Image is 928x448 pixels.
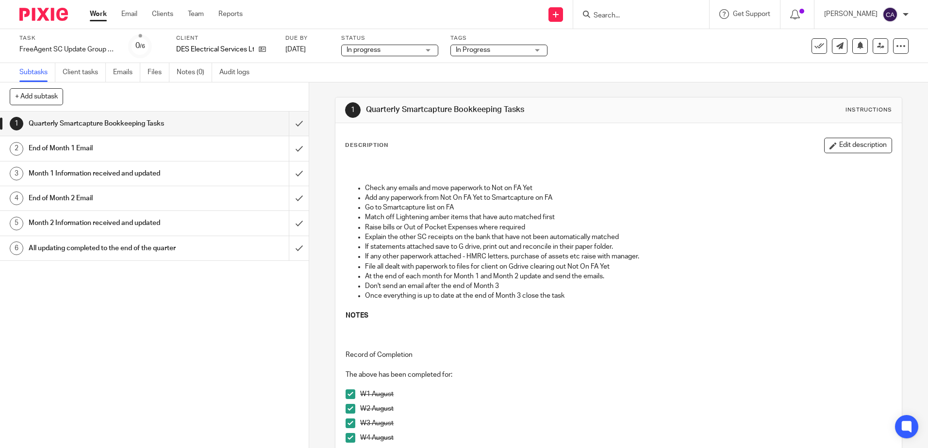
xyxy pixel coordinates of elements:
p: W2 August [360,404,891,414]
h1: Quarterly Smartcapture Bookkeeping Tasks [366,105,639,115]
span: [DATE] [285,46,306,53]
button: + Add subtask [10,88,63,105]
div: 0 [135,40,145,51]
p: Add any paperwork from Not On FA Yet to Smartcapture on FA [365,193,891,203]
p: Don't send an email after the end of Month 3 [365,281,891,291]
input: Search [593,12,680,20]
a: Emails [113,63,140,82]
div: 5 [10,217,23,230]
p: W1 August [360,389,891,399]
p: Match off Lightening amber items that have auto matched first [365,212,891,222]
p: If statements attached save to G drive, print out and reconcile in their paper folder. [365,242,891,252]
span: In progress [347,47,381,53]
label: Tags [450,34,547,42]
a: Notes (0) [177,63,212,82]
div: 2 [10,142,23,156]
p: W4 August [360,433,891,443]
label: Status [341,34,438,42]
a: Reports [218,9,243,19]
h1: All updating completed to the end of the quarter [29,241,196,256]
p: File all dealt with paperwork to files for client on Gdrive clearing out Not On FA Yet [365,262,891,272]
label: Client [176,34,273,42]
p: The above has been completed for: [346,370,891,380]
a: Email [121,9,137,19]
a: Subtasks [19,63,55,82]
label: Task [19,34,116,42]
h1: Month 2 Information received and updated [29,216,196,230]
a: Audit logs [219,63,257,82]
label: Due by [285,34,329,42]
small: /6 [140,44,145,49]
p: Description [345,142,388,149]
div: 1 [345,102,361,118]
h1: Month 1 Information received and updated [29,166,196,181]
a: Client tasks [63,63,106,82]
h1: End of Month 2 Email [29,191,196,206]
div: FreeAgent SC Update Group 2 - [DATE] - [DATE] [19,45,116,54]
p: At the end of each month for Month 1 and Month 2 update and send the emails. [365,272,891,281]
div: 1 [10,117,23,130]
a: Files [148,63,169,82]
div: Instructions [845,106,892,114]
p: Explain the other SC receipts on the bank that have not been automatically matched [365,232,891,242]
p: W3 August [360,418,891,428]
h1: End of Month 1 Email [29,141,196,156]
span: Get Support [733,11,770,17]
button: Edit description [824,138,892,153]
strong: NOTES [346,312,368,319]
div: FreeAgent SC Update Group 2 - July - September, 2025 [19,45,116,54]
div: 6 [10,241,23,255]
a: Work [90,9,107,19]
p: Record of Completion [346,350,891,360]
p: If any other paperwork attached - HMRC letters, purchase of assets etc raise with manager. [365,252,891,261]
a: Team [188,9,204,19]
img: svg%3E [882,7,898,22]
img: Pixie [19,8,68,21]
h1: Quarterly Smartcapture Bookkeeping Tasks [29,116,196,131]
span: In Progress [456,47,490,53]
a: Clients [152,9,173,19]
p: DES Electrical Services Ltd [176,45,254,54]
p: Check any emails and move paperwork to Not on FA Yet [365,183,891,193]
p: [PERSON_NAME] [824,9,878,19]
div: 3 [10,167,23,180]
p: Raise bills or Out of Pocket Expenses where required [365,223,891,232]
p: Go to Smartcapture list on FA [365,203,891,212]
div: 4 [10,192,23,205]
p: Once everything is up to date at the end of Month 3 close the task [365,291,891,301]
